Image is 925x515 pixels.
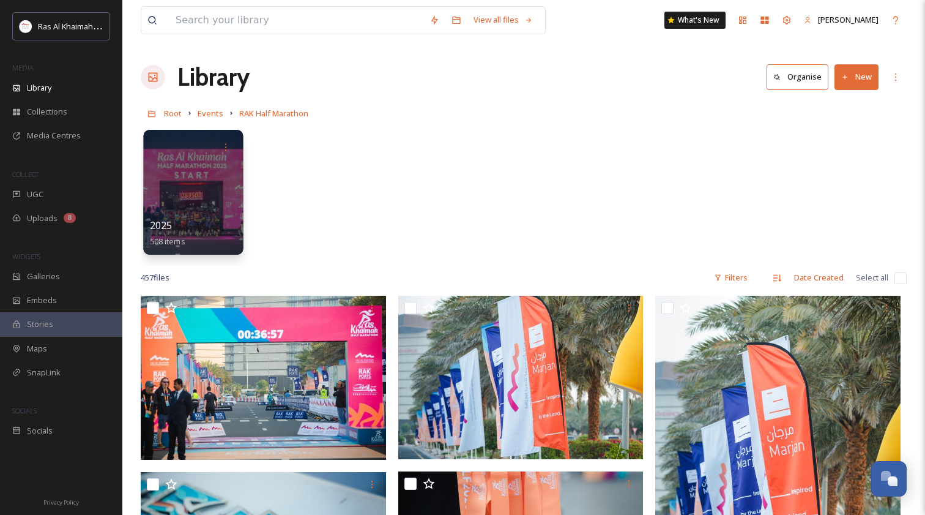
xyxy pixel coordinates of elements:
button: Open Chat [871,461,907,497]
span: SnapLink [27,367,61,378]
span: Events [198,108,223,119]
div: 8 [64,213,76,223]
div: Filters [708,266,754,290]
span: MEDIA [12,63,34,72]
input: Search your library [169,7,423,34]
span: Select all [856,272,888,284]
span: WIDGETS [12,252,40,261]
a: Organise [767,64,834,89]
a: [PERSON_NAME] [798,8,885,32]
a: What's New [664,12,726,29]
img: RAK Half Marathon 2023.jpg [398,296,644,460]
button: New [834,64,879,89]
a: Root [164,106,182,121]
span: 457 file s [141,272,169,284]
span: Galleries [27,271,60,282]
span: Ras Al Khaimah Tourism Development Authority [38,20,211,32]
span: SOCIALS [12,406,37,415]
span: Maps [27,343,47,355]
a: Privacy Policy [43,494,79,509]
span: Uploads [27,212,58,224]
span: 508 items [150,235,185,246]
img: Logo_RAKTDA_RGB-01.png [20,20,32,32]
span: [PERSON_NAME] [818,14,879,25]
div: Date Created [788,266,850,290]
span: Privacy Policy [43,498,79,506]
span: Root [164,108,182,119]
span: Stories [27,318,53,330]
span: Socials [27,425,53,437]
span: UGC [27,189,43,200]
img: RAK Half Marathon 2023.jpg [141,296,386,460]
span: Collections [27,106,67,118]
span: Library [27,82,51,94]
a: View all files [467,8,539,32]
a: 2025508 items [150,220,185,247]
a: Events [198,106,223,121]
a: RAK Half Marathon [239,106,308,121]
span: COLLECT [12,170,39,179]
button: Organise [767,64,828,89]
span: Embeds [27,295,57,306]
span: RAK Half Marathon [239,108,308,119]
span: 2025 [150,219,173,232]
span: Media Centres [27,130,81,141]
a: Library [177,59,250,96]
